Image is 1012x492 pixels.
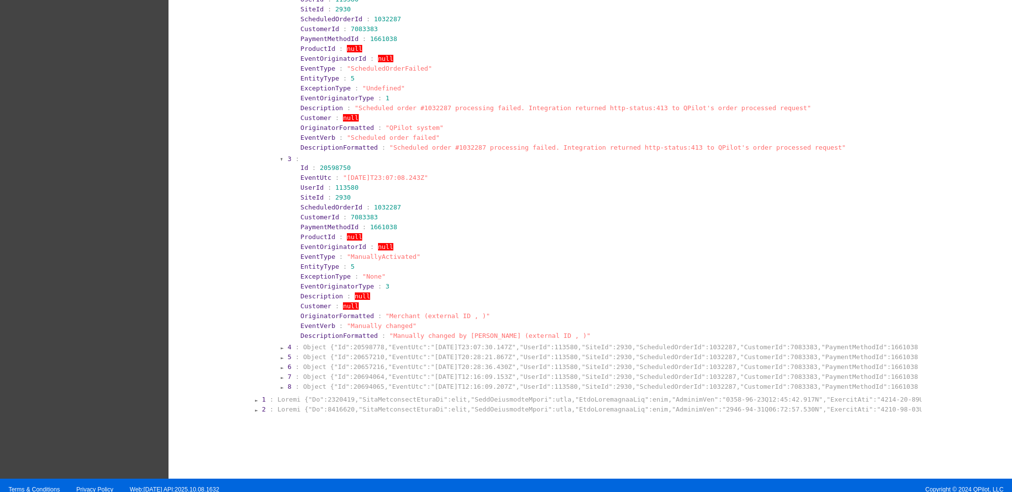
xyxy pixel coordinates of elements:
[300,134,335,141] span: EventVerb
[300,194,324,201] span: SiteId
[378,283,382,290] span: :
[288,363,292,370] span: 6
[300,5,324,13] span: SiteId
[336,5,351,13] span: 2930
[347,104,351,112] span: :
[362,223,366,231] span: :
[389,332,590,339] span: "Manually changed by [PERSON_NAME] (external ID , )"
[336,194,351,201] span: 2930
[351,25,378,33] span: 7083383
[262,406,266,413] span: 2
[378,312,382,320] span: :
[389,144,846,151] span: "Scheduled order #1032287 processing failed. Integration returned http-status:413 to QPilot's ord...
[295,353,299,361] span: :
[339,65,343,72] span: :
[300,292,343,300] span: Description
[336,184,359,191] span: 113580
[378,55,393,62] span: null
[300,114,332,122] span: Customer
[381,332,385,339] span: :
[300,223,358,231] span: PaymentMethodId
[295,363,299,370] span: :
[355,84,359,92] span: :
[343,213,347,221] span: :
[347,233,362,241] span: null
[300,302,332,310] span: Customer
[300,263,339,270] span: EntityType
[270,406,274,413] span: :
[385,283,389,290] span: 3
[378,124,382,131] span: :
[300,15,362,23] span: ScheduledOrderId
[300,84,351,92] span: ExceptionType
[347,253,421,260] span: "ManuallyActivated"
[288,343,292,351] span: 4
[300,45,335,52] span: ProductId
[300,65,335,72] span: EventType
[347,322,417,329] span: "Manually changed"
[385,94,389,102] span: 1
[295,383,299,390] span: :
[300,233,335,241] span: ProductId
[300,283,374,290] span: EventOriginatorType
[328,194,332,201] span: :
[300,144,378,151] span: DescriptionFormatted
[343,263,347,270] span: :
[339,45,343,52] span: :
[374,204,401,211] span: 1032287
[370,223,397,231] span: 1661038
[300,184,324,191] span: UserId
[300,25,339,33] span: CustomerId
[262,396,266,403] span: 1
[362,273,385,280] span: "None"
[343,25,347,33] span: :
[374,15,401,23] span: 1032287
[295,343,299,351] span: :
[381,144,385,151] span: :
[385,312,490,320] span: "Merchant (external ID , )"
[370,35,397,42] span: 1661038
[343,114,358,122] span: null
[336,174,339,181] span: :
[366,15,370,23] span: :
[343,75,347,82] span: :
[288,373,292,380] span: 7
[362,35,366,42] span: :
[300,243,366,250] span: EventOriginatorId
[347,65,432,72] span: "ScheduledOrderFailed"
[300,273,351,280] span: ExceptionType
[343,302,358,310] span: null
[295,155,299,163] span: :
[339,134,343,141] span: :
[300,322,335,329] span: EventVerb
[351,75,355,82] span: 5
[300,55,366,62] span: EventOriginatorId
[300,124,374,131] span: OriginatorFormatted
[328,184,332,191] span: :
[295,373,299,380] span: :
[288,383,292,390] span: 8
[328,5,332,13] span: :
[339,233,343,241] span: :
[355,273,359,280] span: :
[347,134,440,141] span: "Scheduled order failed"
[347,292,351,300] span: :
[378,94,382,102] span: :
[343,174,428,181] span: "[DATE]T23:07:08.243Z"
[339,322,343,329] span: :
[300,35,358,42] span: PaymentMethodId
[351,263,355,270] span: 5
[366,204,370,211] span: :
[362,84,405,92] span: "Undefined"
[355,104,811,112] span: "Scheduled order #1032287 processing failed. Integration returned http-status:413 to QPilot's ord...
[339,253,343,260] span: :
[300,204,362,211] span: ScheduledOrderId
[300,312,374,320] span: OriginatorFormatted
[336,114,339,122] span: :
[370,55,374,62] span: :
[300,213,339,221] span: CustomerId
[385,124,443,131] span: "QPilot system"
[336,302,339,310] span: :
[355,292,370,300] span: null
[312,164,316,171] span: :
